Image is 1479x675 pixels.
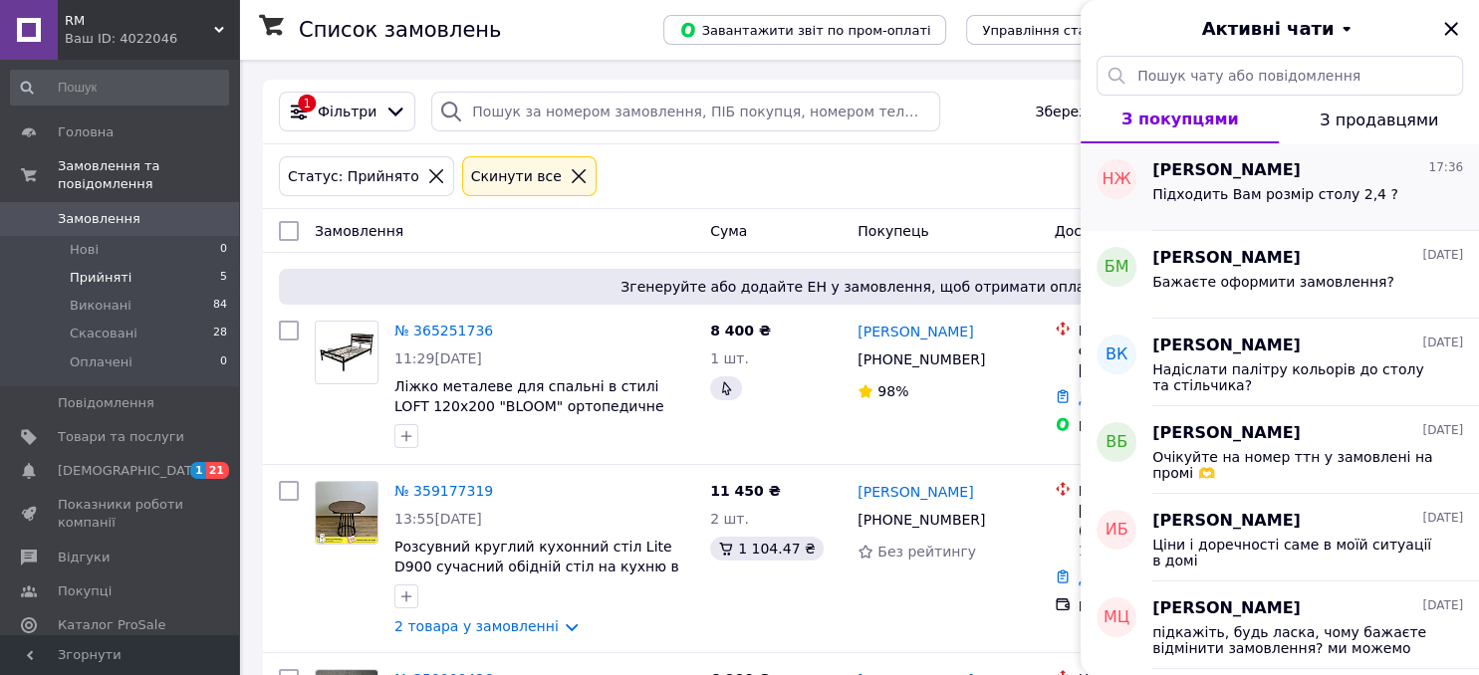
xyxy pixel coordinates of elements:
[966,15,1150,45] button: Управління статусами
[58,616,165,634] span: Каталог ProSale
[58,549,110,566] span: Відгуки
[710,511,749,527] span: 2 шт.
[710,537,824,561] div: 1 104.47 ₴
[1079,570,1157,586] a: Додати ЕН
[858,322,973,341] a: [PERSON_NAME]
[1152,186,1398,202] span: Підходить Вам розмір столу 2,4 ?
[394,483,493,499] a: № 359177319
[1079,416,1275,436] div: Пром-оплата
[70,325,137,342] span: Скасовані
[1106,343,1127,366] span: ВК
[1152,597,1301,620] span: [PERSON_NAME]
[1081,143,1479,231] button: НЖ[PERSON_NAME]17:36Підходить Вам розмір столу 2,4 ?
[1422,422,1463,439] span: [DATE]
[315,481,378,545] a: Фото товару
[877,383,908,399] span: 98%
[854,506,989,534] div: [PHONE_NUMBER]
[1106,431,1127,454] span: ВБ
[284,165,423,187] div: Статус: Прийнято
[710,483,781,499] span: 11 450 ₴
[1102,168,1130,191] span: НЖ
[58,428,184,446] span: Товари та послуги
[1097,56,1463,96] input: Пошук чату або повідомлення
[1079,481,1275,501] div: Нова Пошта
[394,323,493,338] a: № 365251736
[1081,96,1279,143] button: З покупцями
[431,92,940,131] input: Пошук за номером замовлення, ПІБ покупця, номером телефону, Email, номером накладної
[299,18,501,42] h1: Список замовлень
[1081,406,1479,494] button: ВБ[PERSON_NAME][DATE]Очікуйте на номер ттн у замовлені на промі 🫶
[1152,510,1301,533] span: [PERSON_NAME]
[220,353,227,371] span: 0
[1104,606,1129,629] span: МЦ
[58,394,154,412] span: Повідомлення
[206,462,229,479] span: 21
[1422,335,1463,351] span: [DATE]
[858,223,928,239] span: Покупець
[710,350,749,366] span: 1 шт.
[213,325,227,342] span: 28
[394,539,679,594] a: Розсувний круглий кухонний стіл Lite D900 сучасний обідній стіл на кухню в стилі Loft, логотип ст...
[58,157,239,193] span: Замовлення та повідомлення
[1152,422,1301,445] span: [PERSON_NAME]
[10,70,229,106] input: Пошук
[58,123,114,141] span: Головна
[1081,494,1479,581] button: ИБ[PERSON_NAME][DATE]Ціни і доречності саме в моїй ситуації в домі
[679,21,930,39] span: Завантажити звіт по пром-оплаті
[663,15,946,45] button: Завантажити звіт по пром-оплаті
[1079,596,1275,616] div: Післяплата
[1428,159,1463,176] span: 17:36
[213,297,227,315] span: 84
[1081,231,1479,319] button: БМ[PERSON_NAME][DATE]Бажаєте оформити замовлення?
[1079,321,1275,340] div: Нова Пошта
[1422,597,1463,614] span: [DATE]
[1136,16,1423,42] button: Активні чати
[1152,159,1301,182] span: [PERSON_NAME]
[394,350,482,366] span: 11:29[DATE]
[1320,111,1438,129] span: З продавцями
[1079,501,1275,561] div: [GEOGRAPHIC_DATA], №17 (до 200 кг): вул. Середня, 10Ж
[70,241,99,259] span: Нові
[315,223,403,239] span: Замовлення
[58,210,140,228] span: Замовлення
[315,321,378,384] a: Фото товару
[710,223,747,239] span: Cума
[710,323,771,338] span: 8 400 ₴
[316,322,377,383] img: Фото товару
[190,462,206,479] span: 1
[1055,223,1201,239] span: Доставка та оплата
[394,378,663,434] a: Ліжко металеве для спальні в стилі LOFT 120х200 "BLOOM" ортопедичне полуторне залізне ліжко RMX
[467,165,566,187] div: Cкинути все
[65,30,239,48] div: Ваш ID: 4022046
[70,269,131,287] span: Прийняті
[318,102,376,121] span: Фільтри
[1422,510,1463,527] span: [DATE]
[1152,274,1394,290] span: Бажаєте оформити замовлення?
[1279,96,1479,143] button: З продавцями
[1201,16,1334,42] span: Активні чати
[65,12,214,30] span: RM
[982,23,1134,38] span: Управління статусами
[220,269,227,287] span: 5
[1152,247,1301,270] span: [PERSON_NAME]
[70,297,131,315] span: Виконані
[1152,361,1435,393] span: Надіслати палітру кольорів до столу та стільчика?
[1152,624,1435,656] span: підкажіть, будь ласка, чому бажаєте відмінити замовлення? ми можемо підібрати для Вас інший стіл
[287,277,1435,297] span: Згенеруйте або додайте ЕН у замовлення, щоб отримати оплату
[394,618,559,634] a: 2 товара у замовленні
[1121,110,1239,128] span: З покупцями
[1152,335,1301,357] span: [PERSON_NAME]
[1079,390,1157,406] a: Додати ЕН
[858,482,973,502] a: [PERSON_NAME]
[58,462,205,480] span: [DEMOGRAPHIC_DATA]
[1035,102,1180,121] span: Збережені фільтри:
[1079,340,1275,380] div: смт. Приютівка, №1: вул. [STREET_ADDRESS]
[1081,319,1479,406] button: ВК[PERSON_NAME][DATE]Надіслати палітру кольорів до столу та стільчика?
[854,345,989,373] div: [PHONE_NUMBER]
[316,482,377,544] img: Фото товару
[1439,17,1463,41] button: Закрити
[58,582,112,600] span: Покупці
[70,353,132,371] span: Оплачені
